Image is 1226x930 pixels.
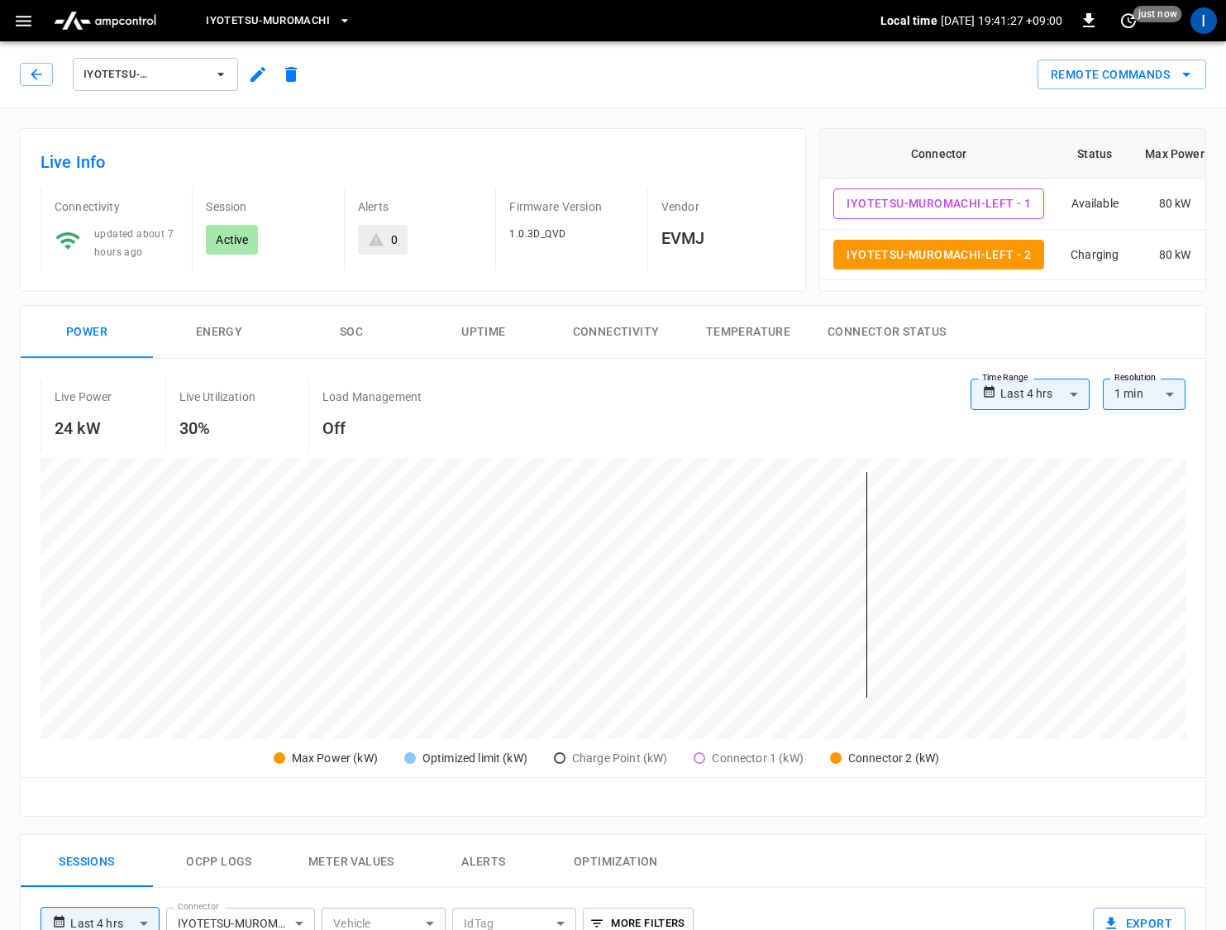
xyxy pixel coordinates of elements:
td: Charging [1057,230,1132,281]
td: 80 kW [1132,230,1217,281]
div: profile-icon [1190,7,1217,34]
button: Ocpp logs [153,835,285,888]
p: Active [216,231,248,248]
div: Optimized limit (kW) [422,750,527,767]
div: Connector 2 (kW) [848,750,939,767]
label: Time Range [982,371,1028,384]
button: Temperature [682,306,814,359]
span: updated about 7 hours ago [94,228,174,258]
th: Connector [820,129,1057,179]
button: SOC [285,306,417,359]
div: 1 min [1103,379,1185,410]
td: Available [1057,179,1132,230]
button: Sessions [21,835,153,888]
p: Load Management [322,389,422,405]
p: Live Power [55,389,112,405]
label: Connector [178,900,219,913]
span: just now [1133,6,1182,22]
th: Status [1057,129,1132,179]
div: Charge Point (kW) [572,750,668,767]
div: remote commands options [1038,60,1206,90]
div: Last 4 hrs [1000,379,1090,410]
button: Meter Values [285,835,417,888]
p: Live Utilization [179,389,255,405]
h6: 24 kW [55,415,112,441]
button: Connector Status [814,306,959,359]
h6: EVMJ [661,225,785,251]
h6: Off [322,415,422,441]
label: Resolution [1114,371,1156,384]
td: 80 kW [1132,179,1217,230]
button: Energy [153,306,285,359]
div: 0 [391,231,398,248]
h6: Live Info [41,149,785,175]
p: Session [206,198,330,215]
div: Max Power (kW) [292,750,378,767]
button: Remote Commands [1038,60,1206,90]
h6: 30% [179,415,255,441]
button: Optimization [550,835,682,888]
button: IYOTETSU-MUROMACHI-LEFT - 1 [833,188,1044,219]
button: Iyotetsu-Muromachi [199,5,358,37]
span: Iyotetsu-Muromachi [206,12,330,31]
p: Vendor [661,198,785,215]
button: IYOTETSU-MUROMACHI-LEFT [73,58,238,91]
span: IYOTETSU-MUROMACHI-LEFT [83,65,206,84]
p: Connectivity [55,198,179,215]
button: Power [21,306,153,359]
button: IYOTETSU-MUROMACHI-LEFT - 2 [833,240,1044,270]
button: Uptime [417,306,550,359]
p: Alerts [358,198,482,215]
span: 1.0.3D_QVD [509,228,565,240]
div: Connector 1 (kW) [712,750,803,767]
img: ampcontrol.io logo [47,5,163,36]
p: Firmware Version [509,198,633,215]
button: Alerts [417,835,550,888]
p: Local time [880,12,937,29]
th: Max Power [1132,129,1217,179]
button: set refresh interval [1115,7,1142,34]
p: [DATE] 19:41:27 +09:00 [941,12,1062,29]
button: Connectivity [550,306,682,359]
